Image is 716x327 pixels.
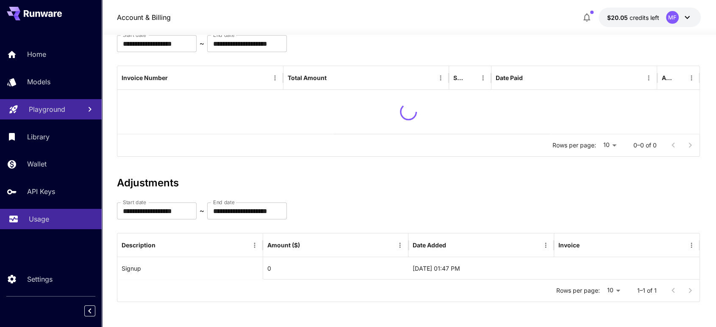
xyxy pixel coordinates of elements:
button: Sort [156,239,168,251]
p: ~ [200,39,204,49]
p: 0–0 of 0 [633,141,656,150]
p: 1–1 of 1 [637,286,656,295]
button: Sort [327,72,339,84]
h3: Adjustments [117,177,701,189]
button: Menu [685,239,697,251]
div: Action [661,74,673,81]
p: ~ [200,206,204,216]
p: Playground [29,104,65,114]
button: $20.05MF [599,8,701,27]
div: Status [453,74,464,81]
button: Menu [643,72,655,84]
button: Sort [674,72,685,84]
button: Menu [477,72,489,84]
p: Home [27,49,46,59]
label: End date [213,31,234,39]
div: 10 [599,139,619,151]
p: Models [27,77,50,87]
p: Rows per page: [552,141,596,150]
div: Collapse sidebar [91,303,102,319]
p: Settings [27,274,53,284]
div: $20.05 [607,13,659,22]
a: Account & Billing [117,12,171,22]
span: credits left [630,14,659,21]
button: Menu [685,72,697,84]
p: Rows per page: [556,286,599,295]
label: End date [213,199,234,206]
button: Sort [580,239,592,251]
p: Wallet [27,159,47,169]
div: Total Amount [288,74,327,81]
div: 0 [263,257,409,279]
label: Start date [123,199,146,206]
div: Invoice [558,241,580,249]
button: Collapse sidebar [84,305,95,316]
p: Usage [29,214,49,224]
button: Sort [465,72,477,84]
div: Date Paid [496,74,523,81]
button: Sort [524,72,536,84]
nav: breadcrumb [117,12,171,22]
p: API Keys [27,186,55,197]
span: $20.05 [607,14,630,21]
div: Invoice Number [122,74,168,81]
button: Sort [301,239,313,251]
div: Amount ($) [267,241,300,249]
button: Menu [435,72,447,84]
button: Menu [394,239,406,251]
p: Library [27,132,50,142]
div: Date Added [413,241,446,249]
div: 29-08-2025 01:47 PM [408,257,554,279]
button: Sort [169,72,180,84]
button: Menu [269,72,281,84]
p: Signup [122,264,141,273]
div: Description [122,241,155,249]
button: Menu [540,239,552,251]
div: 10 [603,284,623,297]
label: Start date [123,31,146,39]
div: MF [666,11,679,24]
button: Sort [447,239,459,251]
button: Menu [249,239,261,251]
